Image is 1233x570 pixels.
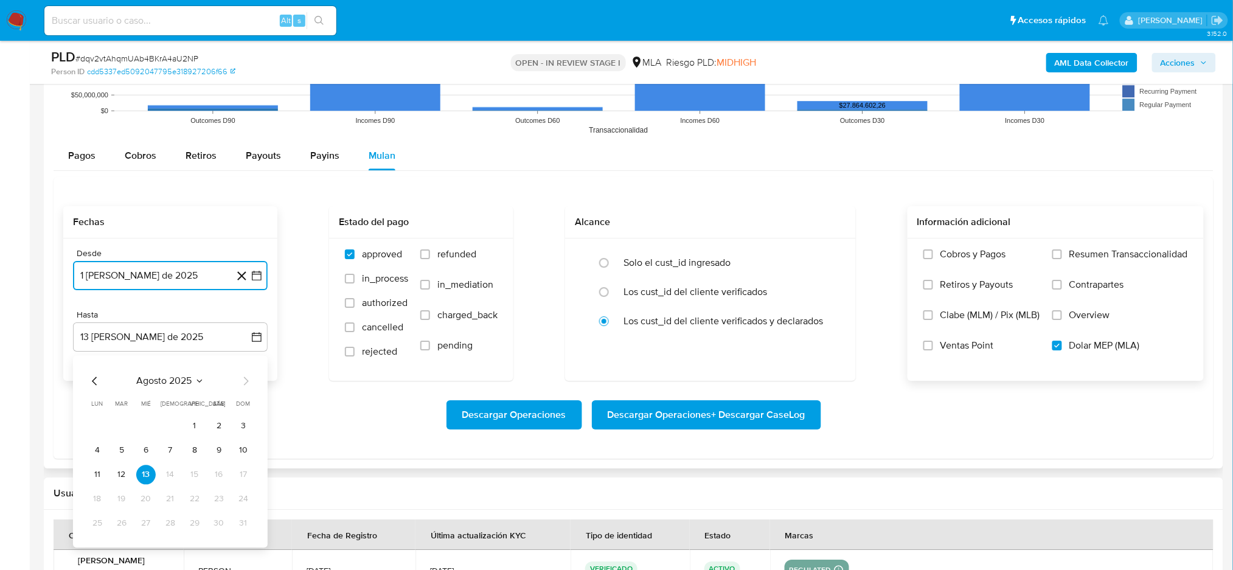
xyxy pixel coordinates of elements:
[1211,14,1224,27] a: Salir
[1161,53,1195,72] span: Acciones
[87,66,235,77] a: cdd5337ed5092047795e318927206f66
[54,487,1214,499] h2: Usuarios Asociados
[44,13,336,29] input: Buscar usuario o caso...
[1018,14,1086,27] span: Accesos rápidos
[307,12,332,29] button: search-icon
[1152,53,1216,72] button: Acciones
[667,56,757,69] span: Riesgo PLD:
[1138,15,1207,26] p: abril.medzovich@mercadolibre.com
[297,15,301,26] span: s
[717,55,757,69] span: MIDHIGH
[1046,53,1137,72] button: AML Data Collector
[631,56,662,69] div: MLA
[511,54,626,71] p: OPEN - IN REVIEW STAGE I
[1099,15,1109,26] a: Notificaciones
[1055,53,1129,72] b: AML Data Collector
[1207,29,1227,38] span: 3.152.0
[281,15,291,26] span: Alt
[51,66,85,77] b: Person ID
[51,47,75,66] b: PLD
[75,52,198,64] span: # dqv2vtAhqmUAb4BKrA4aU2NP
